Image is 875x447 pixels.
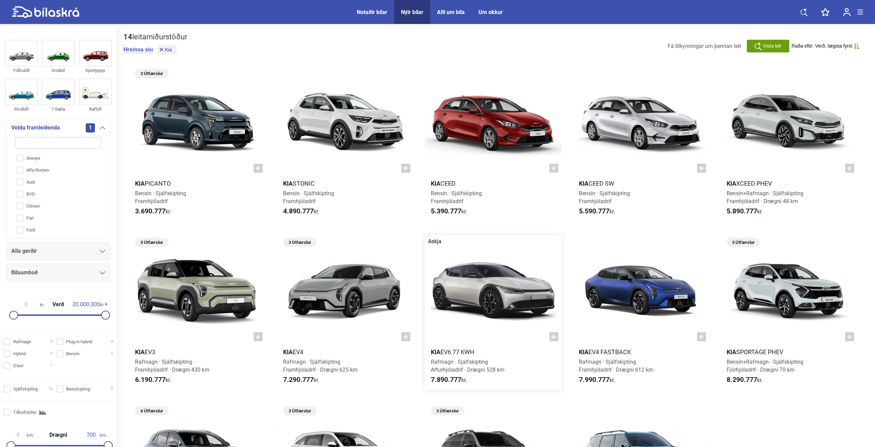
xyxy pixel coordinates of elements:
[727,359,803,373] span: Bensín+Rafmagn · Sjálfskipting Fjórhjóladrif · Drægni 70 km
[401,9,423,15] a: Nýir bílar
[135,190,186,204] span: Bensín · Sjálfskipting Framhjóladrif
[579,207,609,215] b: 5.590.777
[431,207,467,215] span: kr.
[727,190,803,204] span: Bensín+Rafmagn · Sjálfskipting Framhjóladrif · Drægni 48 km
[579,207,615,215] span: kr.
[79,66,112,74] div: Sportjeppi
[123,46,153,53] button: Hreinsa síu
[11,268,38,277] span: Bílaumboð
[72,301,104,308] span: kr.
[287,406,313,415] span: 3 Útfærslur
[283,376,319,384] span: kr.
[165,47,172,52] span: Kia
[277,348,414,356] h2: EV4
[425,179,562,187] h2: Ceed
[48,385,53,393] span: 14
[727,207,757,215] b: 5.890.777
[579,375,609,384] b: 7.990.777
[135,180,145,187] b: Kia
[283,207,314,215] b: 4.890.777
[727,180,736,187] b: Kia
[720,235,858,390] a: 3 ÚtfærslurKiaSportage PHEVBensín+Rafmagn · SjálfskiptingFjórhjóladrif · Drægni 70 km8.290.777kr.
[730,238,757,247] span: 3 Útfærslur
[50,350,53,357] span: 0
[111,385,113,393] span: 0
[431,180,440,187] b: Kia
[437,9,465,15] a: Allt um bíla
[13,362,23,369] span: Dísel
[111,338,113,345] span: 4
[431,348,440,356] b: Kia
[277,66,414,222] a: KiaStonicBensín · SjálfskiptingFramhjóladrif4.890.777kr.
[283,180,293,187] b: Kia
[573,235,710,390] a: KiaEV4 FastbackRafmagn · SjálfskiptingFramhjóladrif · Drægni 612 km7.990.777kr.
[579,359,653,373] span: Rafmagn · Sjálfskipting Framhjóladrif · Drægni 612 km
[50,338,53,345] span: 5
[13,385,38,393] span: Sjálfskipting
[431,375,461,384] b: 7.890.777
[727,348,736,356] b: Kia
[579,190,630,204] span: Bensín · Sjálfskipting Framhjóladrif
[157,45,177,54] button: Kia
[425,348,562,356] h2: EV6 77 kWh
[579,348,588,356] b: Kia
[42,105,75,113] div: 7 Sæta
[138,406,165,415] span: 6 Útfærslur
[66,350,80,357] span: Bensín
[11,123,60,133] span: Veldu framleiðenda
[573,66,710,222] a: KiaCeed SWBensín · SjálfskiptingFramhjóladrif5.590.777kr.
[66,338,92,345] span: Plug-in hybrid
[357,9,387,15] a: Notaðir bílar
[79,105,112,113] div: Rafbíll
[431,207,461,215] b: 5.390.777
[5,105,38,113] div: Skutbíll
[431,190,482,204] span: Bensín · Sjálfskipting Framhjóladrif
[83,432,107,438] span: km.
[50,362,53,369] span: 1
[42,66,75,74] div: Smábíl
[138,238,165,247] span: 5 Útfærslur
[478,9,503,15] div: Um okkur
[48,432,69,438] span: Drægni
[5,66,38,74] div: Fólksbíll
[135,375,166,384] b: 6.190.777
[425,235,562,390] a: AskjaKiaEV6 77 kWhRafmagn · SjálfskiptingAfturhjóladrif · Drægni 528 km7.890.777kr.
[13,350,26,357] span: Hybrid
[792,43,860,49] button: Raða eftir: Verð, lægsta fyrst
[10,432,34,438] span: km.
[135,207,166,215] b: 3.690.777
[283,207,319,215] span: kr.
[135,376,171,384] span: kr.
[720,348,858,356] h2: Sportage PHEV
[129,235,266,390] a: 5 ÚtfærslurKiaEV3Rafmagn · SjálfskiptingFramhjóladrif · Drægni 430 km6.190.777kr.
[579,180,588,187] b: Kia
[13,338,31,345] span: Rafmagn
[11,246,37,256] span: Alla gerðir
[13,409,36,416] span: Tilboðsbílar
[135,207,171,215] span: kr.
[129,348,266,356] h2: EV3
[129,66,266,222] a: 2 ÚtfærslurKiaPicantoBensín · SjálfskiptingFramhjóladrif3.690.777kr.
[123,33,132,41] b: 14
[425,66,562,222] a: KiaCeedBensín · SjálfskiptingFramhjóladrif5.390.777kr.
[283,348,293,356] b: Kia
[428,239,441,244] div: Askja
[431,359,505,373] span: Rafmagn · Sjálfskipting Afturhjóladrif · Drægni 528 km
[283,359,357,373] span: Rafmagn · Sjálfskipting Framhjóladrif · Drægni 625 km
[123,33,187,41] div: leitarniðurstöður
[573,348,710,356] h2: EV4 Fastback
[727,207,763,215] span: kr.
[573,179,710,187] h2: Ceed SW
[668,43,741,49] span: Fá tilkynningar um þennan leit
[720,179,858,187] h2: XCeed PHEV
[111,350,113,357] span: 5
[727,375,757,384] b: 8.290.777
[135,348,145,356] b: Kia
[727,376,763,384] span: kr.
[434,406,461,415] span: 3 Útfærslur
[720,66,858,222] a: KiaXCeed PHEVBensín+Rafmagn · SjálfskiptingFramhjóladrif · Drægni 48 km5.890.777kr.
[135,359,209,373] span: Rafmagn · Sjálfskipting Framhjóladrif · Drægni 430 km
